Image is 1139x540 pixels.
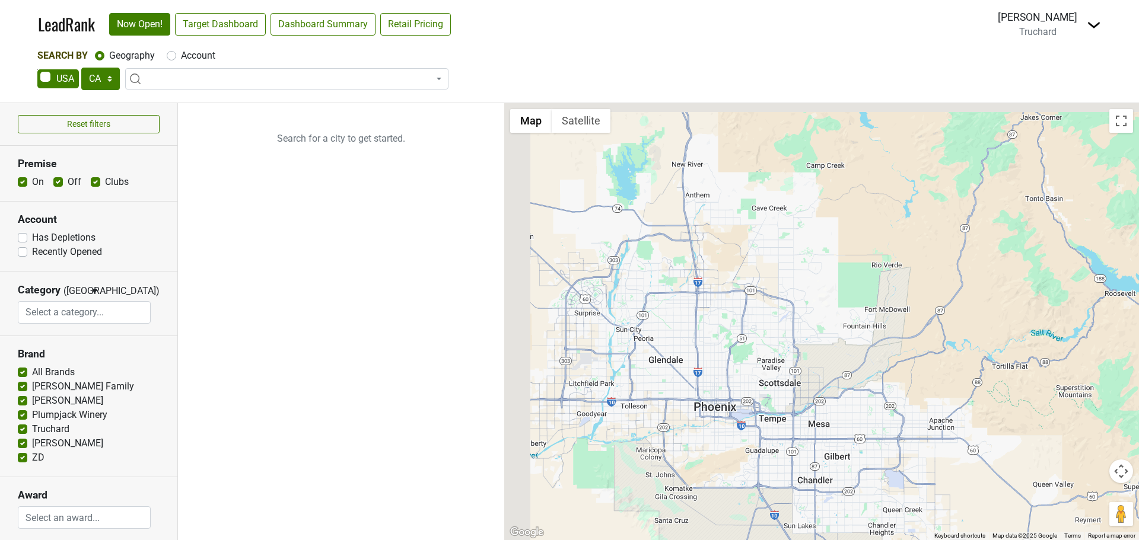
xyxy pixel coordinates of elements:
button: Drag Pegman onto the map to open Street View [1109,502,1133,526]
span: ▼ [90,286,99,296]
a: LeadRank [38,12,95,37]
label: [PERSON_NAME] [32,394,103,408]
label: Off [68,175,81,189]
a: Dashboard Summary [271,13,376,36]
label: Truchard [32,422,69,436]
h3: Award [18,489,160,501]
a: Open this area in Google Maps (opens a new window) [507,525,546,540]
label: [PERSON_NAME] [32,436,103,450]
label: Recently Opened [32,245,102,259]
label: Clubs [105,175,129,189]
label: Geography [109,49,155,63]
button: Show satellite imagery [552,109,610,133]
h3: Account [18,213,160,226]
button: Reset filters [18,115,160,133]
p: Search for a city to get started. [178,103,504,174]
span: Map data ©2025 Google [992,532,1057,539]
a: Now Open! [109,13,170,36]
button: Keyboard shortcuts [934,532,985,540]
label: Account [181,49,215,63]
a: Target Dashboard [175,13,266,36]
span: ([GEOGRAPHIC_DATA]) [63,284,87,301]
div: [PERSON_NAME] [998,9,1077,25]
h3: Premise [18,158,160,170]
h3: Category [18,284,61,296]
button: Toggle fullscreen view [1109,109,1133,133]
a: Terms (opens in new tab) [1064,532,1081,539]
input: Select an award... [18,506,150,529]
label: [PERSON_NAME] Family [32,379,134,394]
h3: Brand [18,348,160,360]
button: Map camera controls [1109,459,1133,483]
span: Truchard [1019,26,1057,37]
label: On [32,175,44,189]
label: Has Depletions [32,231,96,245]
button: Show street map [510,109,552,133]
label: Plumpjack Winery [32,408,107,422]
label: ZD [32,450,44,465]
a: Report a map error [1088,532,1135,539]
img: Google [507,525,546,540]
input: Select a category... [18,301,150,324]
a: Retail Pricing [380,13,451,36]
span: Search By [37,50,88,61]
label: All Brands [32,365,75,379]
img: Dropdown Menu [1087,18,1101,32]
